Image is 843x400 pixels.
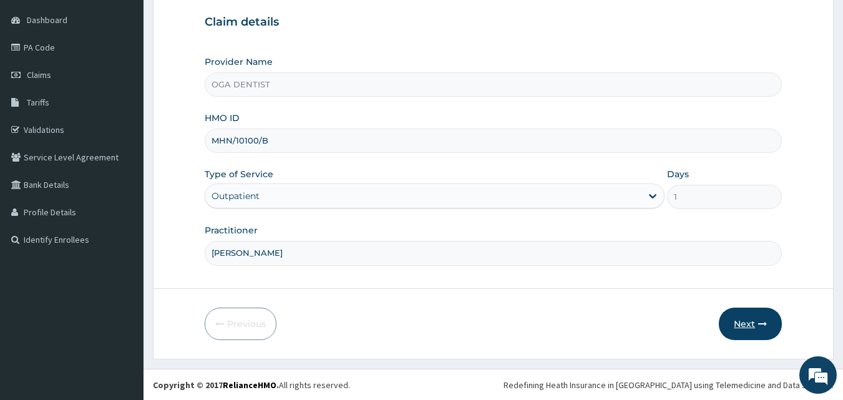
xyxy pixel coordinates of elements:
[205,168,273,180] label: Type of Service
[27,69,51,80] span: Claims
[153,379,279,391] strong: Copyright © 2017 .
[205,56,273,68] label: Provider Name
[27,14,67,26] span: Dashboard
[205,308,276,340] button: Previous
[205,129,782,153] input: Enter HMO ID
[212,190,260,202] div: Outpatient
[719,308,782,340] button: Next
[205,112,240,124] label: HMO ID
[6,267,238,311] textarea: Type your message and hit 'Enter'
[205,6,235,36] div: Minimize live chat window
[27,97,49,108] span: Tariffs
[205,241,782,265] input: Enter Name
[223,379,276,391] a: RelianceHMO
[504,379,834,391] div: Redefining Heath Insurance in [GEOGRAPHIC_DATA] using Telemedicine and Data Science!
[667,168,689,180] label: Days
[72,120,172,246] span: We're online!
[65,70,210,86] div: Chat with us now
[205,16,782,29] h3: Claim details
[205,224,258,237] label: Practitioner
[23,62,51,94] img: d_794563401_company_1708531726252_794563401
